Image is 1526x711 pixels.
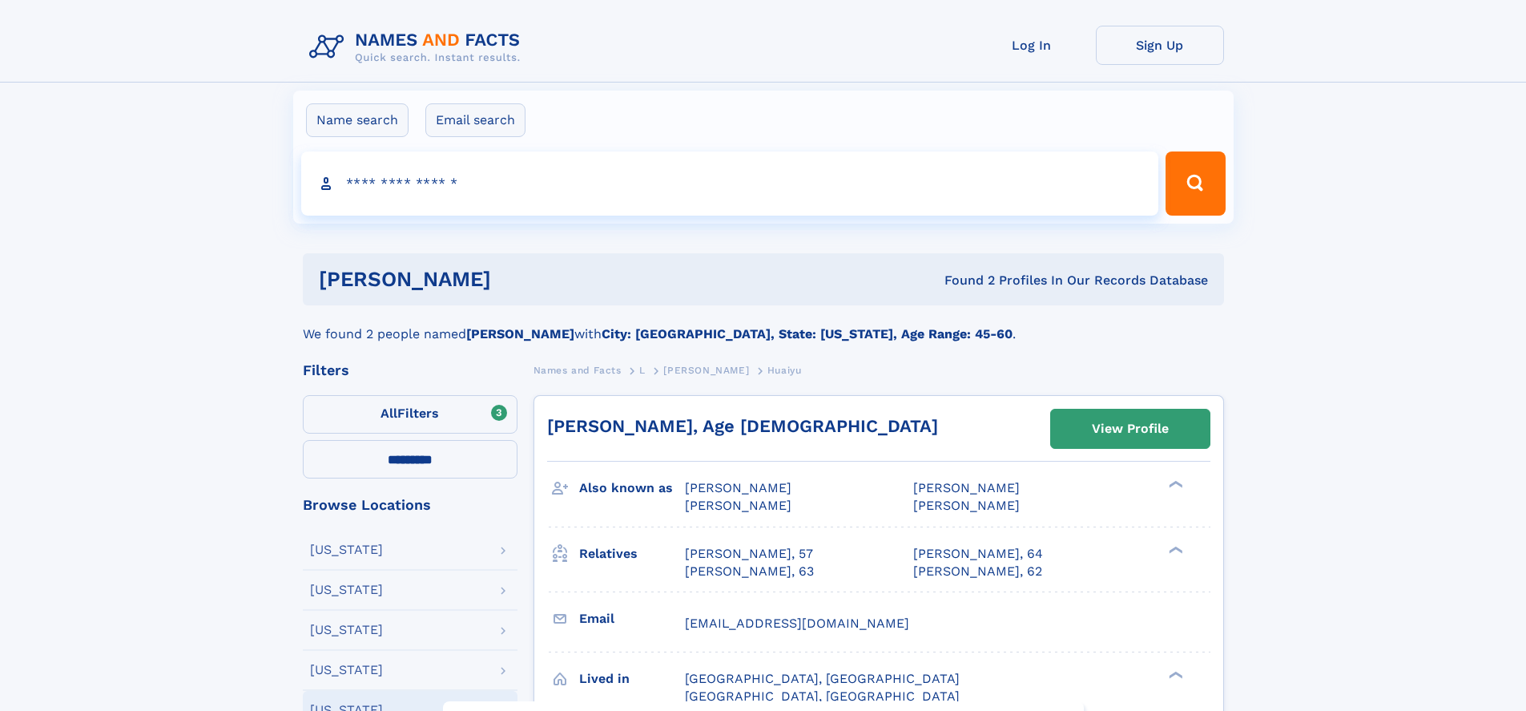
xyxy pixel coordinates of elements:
[303,26,533,69] img: Logo Names and Facts
[685,689,960,704] span: [GEOGRAPHIC_DATA], [GEOGRAPHIC_DATA]
[685,545,813,563] a: [PERSON_NAME], 57
[310,584,383,596] div: [US_STATE]
[968,26,1096,65] a: Log In
[767,365,802,376] span: Huaiyu
[1165,669,1184,680] div: ❯
[301,151,1159,216] input: search input
[718,272,1208,289] div: Found 2 Profiles In Our Records Database
[1096,26,1224,65] a: Sign Up
[303,305,1224,344] div: We found 2 people named with .
[1165,479,1184,490] div: ❯
[1166,151,1225,216] button: Search Button
[303,363,517,378] div: Filters
[639,360,646,380] a: L
[303,395,517,434] label: Filters
[579,475,685,502] h3: Also known as
[310,624,383,636] div: [US_STATE]
[1051,410,1210,448] a: View Profile
[685,616,909,631] span: [EMAIL_ADDRESS][DOMAIN_NAME]
[913,498,1020,513] span: [PERSON_NAME]
[579,665,685,693] h3: Lived in
[913,480,1020,495] span: [PERSON_NAME]
[685,480,791,495] span: [PERSON_NAME]
[319,269,718,289] h1: [PERSON_NAME]
[685,671,960,686] span: [GEOGRAPHIC_DATA], [GEOGRAPHIC_DATA]
[1165,544,1184,555] div: ❯
[547,416,938,436] a: [PERSON_NAME], Age [DEMOGRAPHIC_DATA]
[533,360,622,380] a: Names and Facts
[303,498,517,512] div: Browse Locations
[579,540,685,568] h3: Relatives
[425,103,525,137] label: Email search
[685,498,791,513] span: [PERSON_NAME]
[310,664,383,677] div: [US_STATE]
[663,365,749,376] span: [PERSON_NAME]
[1092,410,1169,447] div: View Profile
[913,545,1043,563] a: [PERSON_NAME], 64
[306,103,409,137] label: Name search
[380,406,397,421] span: All
[579,605,685,632] h3: Email
[602,326,1013,341] b: City: [GEOGRAPHIC_DATA], State: [US_STATE], Age Range: 45-60
[639,365,646,376] span: L
[685,563,814,580] a: [PERSON_NAME], 63
[663,360,749,380] a: [PERSON_NAME]
[466,326,574,341] b: [PERSON_NAME]
[913,563,1042,580] a: [PERSON_NAME], 62
[310,543,383,556] div: [US_STATE]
